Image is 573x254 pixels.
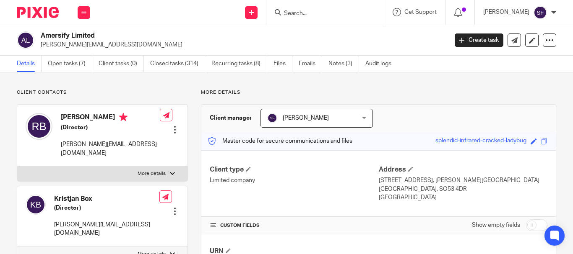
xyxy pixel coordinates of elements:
a: Recurring tasks (8) [211,56,267,72]
img: svg%3E [17,31,34,49]
i: Primary [119,113,128,121]
p: Master code for secure communications and files [208,137,352,145]
p: More details [138,170,166,177]
p: [PERSON_NAME][EMAIL_ADDRESS][DOMAIN_NAME] [54,221,159,238]
a: Create task [455,33,503,47]
img: svg%3E [26,113,52,140]
p: Limited company [210,176,378,185]
p: More details [201,89,556,96]
h4: [PERSON_NAME] [61,113,160,123]
img: svg%3E [26,195,46,215]
input: Search [283,10,359,18]
h4: Address [379,165,547,174]
a: Audit logs [365,56,398,72]
a: Client tasks (0) [99,56,144,72]
a: Files [273,56,292,72]
img: svg%3E [534,6,547,19]
label: Show empty fields [472,221,520,229]
h2: Amersify Limited [41,31,362,40]
img: Pixie [17,7,59,18]
a: Closed tasks (314) [150,56,205,72]
h4: Kristjan Box [54,195,159,203]
div: splendid-infrared-cracked-ladybug [435,136,526,146]
h4: Client type [210,165,378,174]
a: Open tasks (7) [48,56,92,72]
a: Emails [299,56,322,72]
h4: CUSTOM FIELDS [210,222,378,229]
p: [PERSON_NAME][EMAIL_ADDRESS][DOMAIN_NAME] [61,140,160,157]
a: Notes (3) [328,56,359,72]
p: [STREET_ADDRESS], [PERSON_NAME][GEOGRAPHIC_DATA] [379,176,547,185]
p: Client contacts [17,89,188,96]
h5: (Director) [61,123,160,132]
a: Details [17,56,42,72]
img: svg%3E [267,113,277,123]
h5: (Director) [54,204,159,212]
span: Get Support [404,9,437,15]
span: [PERSON_NAME] [283,115,329,121]
p: [GEOGRAPHIC_DATA], SO53 4DR [379,185,547,193]
p: [PERSON_NAME][EMAIL_ADDRESS][DOMAIN_NAME] [41,41,442,49]
h3: Client manager [210,114,252,122]
p: [PERSON_NAME] [483,8,529,16]
p: [GEOGRAPHIC_DATA] [379,193,547,202]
